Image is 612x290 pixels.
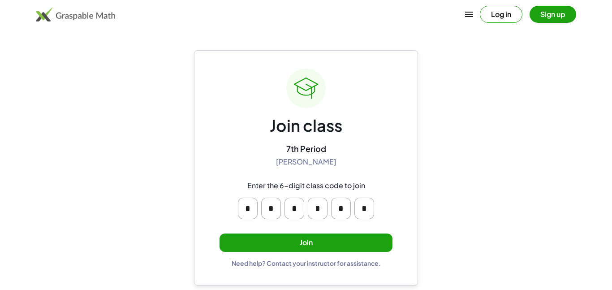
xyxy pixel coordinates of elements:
div: 7th Period [286,143,326,154]
button: Join [220,234,392,252]
input: Please enter OTP character 5 [331,198,351,219]
div: [PERSON_NAME] [276,157,336,167]
input: Please enter OTP character 4 [308,198,328,219]
div: Join class [270,115,342,136]
div: Enter the 6-digit class code to join [247,181,365,190]
button: Sign up [530,6,576,23]
div: Need help? Contact your instructor for assistance. [232,259,381,267]
input: Please enter OTP character 1 [238,198,258,219]
input: Please enter OTP character 2 [261,198,281,219]
button: Log in [480,6,522,23]
input: Please enter OTP character 3 [284,198,304,219]
input: Please enter OTP character 6 [354,198,374,219]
